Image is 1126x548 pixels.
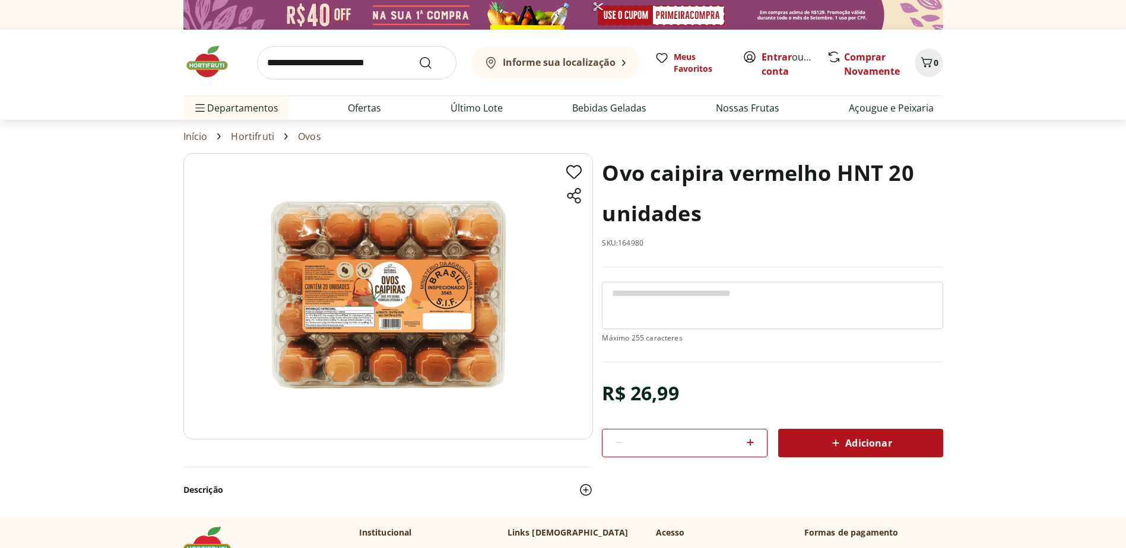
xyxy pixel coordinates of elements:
h1: Ovo caipira vermelho HNT 20 unidades [602,153,943,234]
p: Acesso [656,527,685,539]
input: search [257,46,456,79]
p: Formas de pagamento [804,527,943,539]
button: Adicionar [778,429,943,457]
a: Criar conta [762,50,827,78]
a: Hortifruti [231,131,274,142]
button: Descrição [183,477,593,503]
button: Menu [193,94,207,122]
a: Meus Favoritos [655,51,728,75]
span: 0 [934,57,938,68]
a: Nossas Frutas [716,101,779,115]
a: Açougue e Peixaria [849,101,934,115]
a: Comprar Novamente [844,50,900,78]
button: Informe sua localização [471,46,640,79]
p: Institucional [359,527,412,539]
p: SKU: 164980 [602,238,643,248]
span: Departamentos [193,94,278,122]
a: Entrar [762,50,792,63]
p: Links [DEMOGRAPHIC_DATA] [508,527,629,539]
a: Último Lote [451,101,503,115]
a: Bebidas Geladas [572,101,646,115]
button: Submit Search [418,56,447,70]
button: Carrinho [915,49,943,77]
div: R$ 26,99 [602,377,678,410]
b: Informe sua localização [503,56,616,69]
img: Image [183,153,593,439]
img: Hortifruti [183,44,243,79]
a: Início [183,131,208,142]
span: Meus Favoritos [674,51,728,75]
a: Ovos [298,131,321,142]
span: ou [762,50,814,78]
span: Adicionar [829,436,892,450]
a: Ofertas [348,101,381,115]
